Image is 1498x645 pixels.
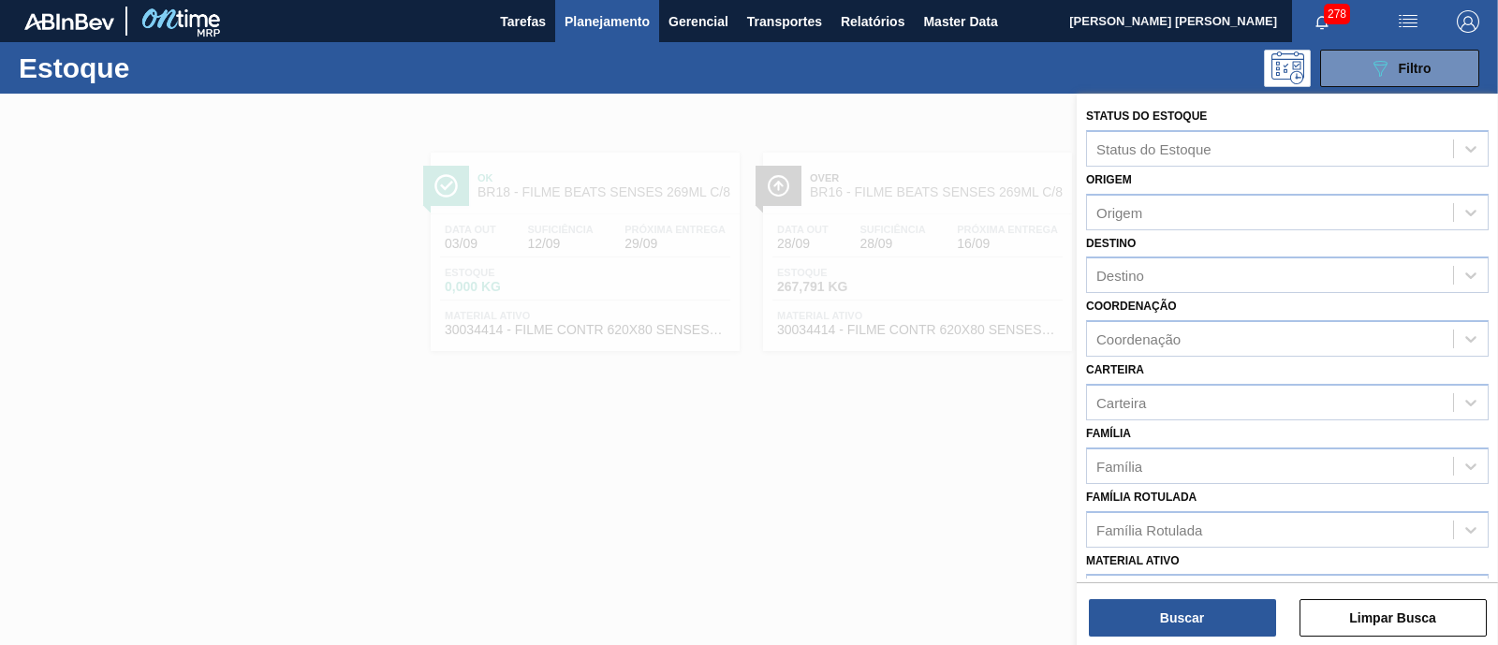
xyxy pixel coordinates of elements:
[1086,300,1177,313] label: Coordenação
[1457,10,1479,33] img: Logout
[923,10,997,33] span: Master Data
[1096,458,1142,474] div: Família
[1292,8,1352,35] button: Notificações
[1324,4,1350,24] span: 278
[1399,61,1432,76] span: Filtro
[1086,491,1197,504] label: Família Rotulada
[1264,50,1311,87] div: Pogramando: nenhum usuário selecionado
[1096,140,1212,156] div: Status do Estoque
[1096,521,1202,537] div: Família Rotulada
[1086,554,1180,567] label: Material ativo
[565,10,650,33] span: Planejamento
[1086,110,1207,123] label: Status do Estoque
[1096,331,1181,347] div: Coordenação
[668,10,728,33] span: Gerencial
[747,10,822,33] span: Transportes
[1086,427,1131,440] label: Família
[1086,237,1136,250] label: Destino
[1397,10,1419,33] img: userActions
[1096,204,1142,220] div: Origem
[1320,50,1479,87] button: Filtro
[500,10,546,33] span: Tarefas
[1096,268,1144,284] div: Destino
[1086,363,1144,376] label: Carteira
[1096,394,1146,410] div: Carteira
[19,57,290,79] h1: Estoque
[841,10,904,33] span: Relatórios
[24,13,114,30] img: TNhmsLtSVTkK8tSr43FrP2fwEKptu5GPRR3wAAAABJRU5ErkJggg==
[1086,173,1132,186] label: Origem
